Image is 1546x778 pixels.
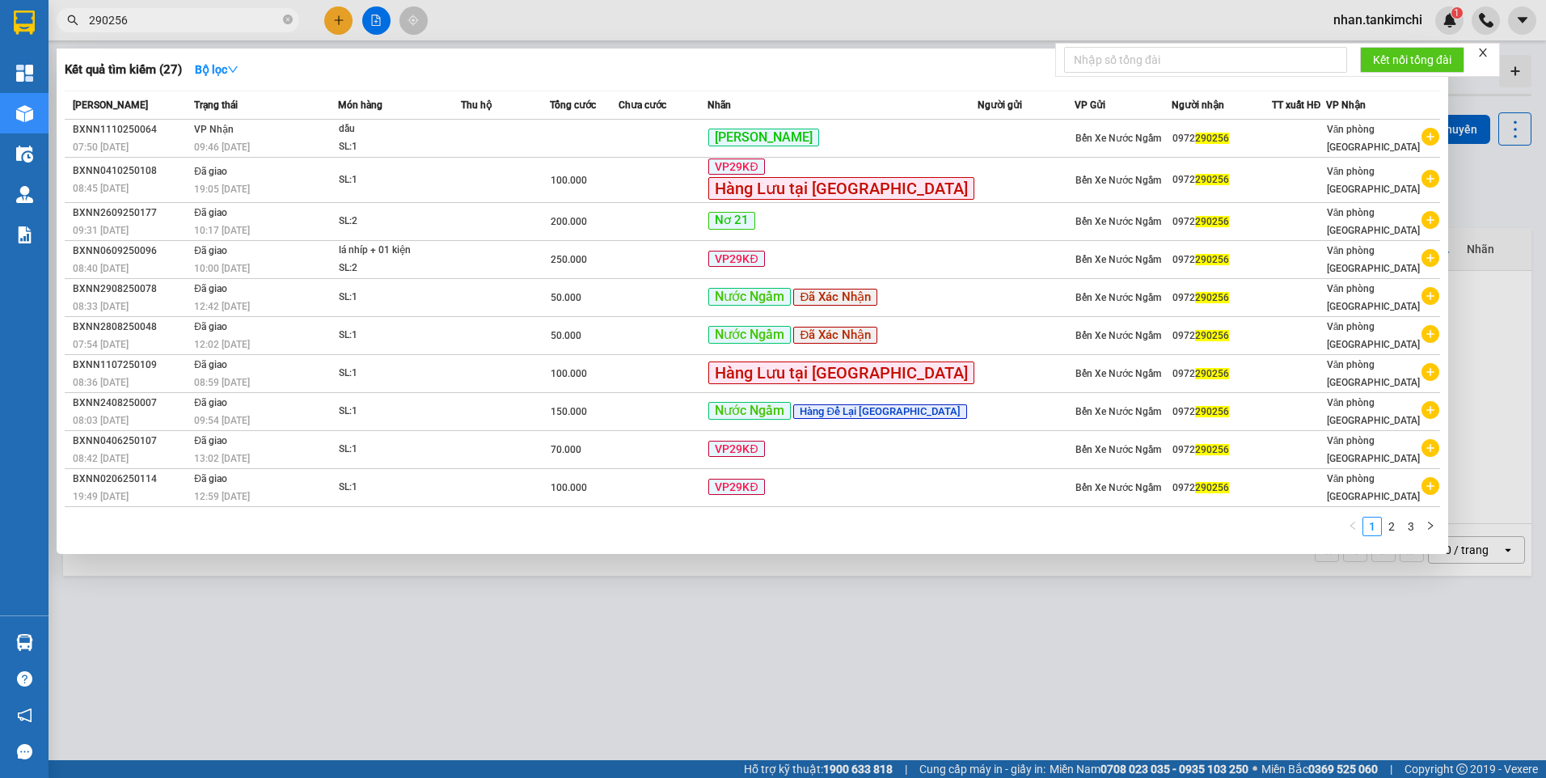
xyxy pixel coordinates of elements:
[1426,521,1435,531] span: right
[551,254,587,265] span: 250.000
[194,453,250,464] span: 13:02 [DATE]
[708,362,974,384] span: Hàng Lưu tại [GEOGRAPHIC_DATA]
[1343,517,1362,536] li: Previous Page
[16,65,33,82] img: dashboard-icon
[339,138,460,156] div: SL: 1
[283,15,293,24] span: close-circle
[551,482,587,493] span: 100.000
[73,395,189,412] div: BXNN2408250007
[73,301,129,312] span: 08:33 [DATE]
[1327,124,1420,153] span: Văn phòng [GEOGRAPHIC_DATA]
[1382,517,1401,536] li: 2
[283,13,293,28] span: close-circle
[1172,480,1271,497] div: 0972
[1327,283,1420,312] span: Văn phòng [GEOGRAPHIC_DATA]
[708,159,764,175] span: VP29KĐ
[1421,517,1440,536] li: Next Page
[67,15,78,26] span: search
[194,415,250,426] span: 09:54 [DATE]
[1327,397,1420,426] span: Văn phòng [GEOGRAPHIC_DATA]
[1172,99,1224,111] span: Người nhận
[978,99,1022,111] span: Người gửi
[14,11,35,35] img: logo-vxr
[16,146,33,163] img: warehouse-icon
[708,99,731,111] span: Nhãn
[73,471,189,488] div: BXNN0206250114
[1402,518,1420,535] a: 3
[1172,366,1271,383] div: 0972
[1195,482,1229,493] span: 290256
[551,406,587,417] span: 150.000
[8,107,76,137] b: 19005151, 0707597597
[73,243,189,260] div: BXNN0609250096
[73,281,189,298] div: BXNN2908250078
[73,121,189,138] div: BXNN1110250064
[227,64,239,75] span: down
[1327,359,1420,388] span: Văn phòng [GEOGRAPHIC_DATA]
[793,289,877,307] span: Đã Xác Nhận
[1172,290,1271,307] div: 0972
[73,453,129,464] span: 08:42 [DATE]
[1327,245,1420,274] span: Văn phòng [GEOGRAPHIC_DATA]
[1421,439,1439,457] span: plus-circle
[1172,171,1271,188] div: 0972
[339,213,460,230] div: SL: 2
[338,99,382,111] span: Món hàng
[1195,254,1229,265] span: 290256
[1272,99,1321,111] span: TT xuất HĐ
[339,242,460,260] div: lá nhíp + 01 kiện
[1075,330,1161,341] span: Bến Xe Nước Ngầm
[1195,368,1229,379] span: 290256
[8,108,19,119] span: phone
[1075,368,1161,379] span: Bến Xe Nước Ngầm
[708,212,755,230] span: Nơ 21
[73,433,189,450] div: BXNN0406250107
[1172,404,1271,421] div: 0972
[619,99,666,111] span: Chưa cước
[793,404,966,420] span: Hàng Để Lại [GEOGRAPHIC_DATA]
[8,69,112,104] li: VP Bến Xe Nước Ngầm
[1421,477,1439,495] span: plus-circle
[73,339,129,350] span: 07:54 [DATE]
[194,377,250,388] span: 08:59 [DATE]
[17,708,32,723] span: notification
[16,634,33,651] img: warehouse-icon
[8,8,65,65] img: logo.jpg
[73,491,129,502] span: 19:49 [DATE]
[1421,325,1439,343] span: plus-circle
[65,61,182,78] h3: Kết quả tìm kiếm ( 27 )
[194,473,227,484] span: Đã giao
[1075,406,1161,417] span: Bến Xe Nước Ngầm
[551,368,587,379] span: 100.000
[708,251,764,267] span: VP29KĐ
[194,142,250,153] span: 09:46 [DATE]
[73,319,189,336] div: BXNN2808250048
[194,99,238,111] span: Trạng thái
[17,671,32,687] span: question-circle
[1172,130,1271,147] div: 0972
[73,99,148,111] span: [PERSON_NAME]
[339,327,460,345] div: SL: 1
[1327,207,1420,236] span: Văn phòng [GEOGRAPHIC_DATA]
[194,184,250,195] span: 19:05 [DATE]
[551,330,581,341] span: 50.000
[1075,292,1161,303] span: Bến Xe Nước Ngầm
[1075,175,1161,186] span: Bến Xe Nước Ngầm
[1075,254,1161,265] span: Bến Xe Nước Ngầm
[8,8,234,39] li: [PERSON_NAME]
[1421,249,1439,267] span: plus-circle
[708,441,764,457] span: VP29KĐ
[16,186,33,203] img: warehouse-icon
[1383,518,1400,535] a: 2
[1195,292,1229,303] span: 290256
[461,99,492,111] span: Thu hộ
[194,435,227,446] span: Đã giao
[194,321,227,332] span: Đã giao
[194,124,234,135] span: VP Nhận
[708,402,791,421] span: Nước Ngầm
[195,63,239,76] strong: Bộ lọc
[339,171,460,189] div: SL: 1
[339,121,460,138] div: dầu
[194,359,227,370] span: Đã giao
[339,365,460,383] div: SL: 1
